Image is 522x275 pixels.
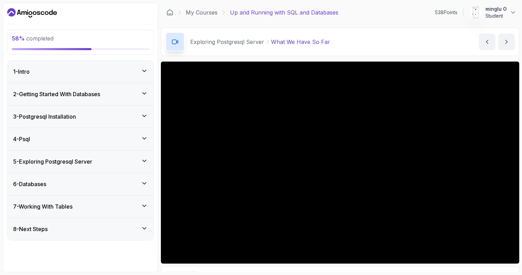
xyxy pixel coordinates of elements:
[13,90,100,98] h3: 2 - Getting Started With Databases
[498,34,515,50] button: next content
[13,180,46,188] h3: 6 - Databases
[230,8,338,17] p: Up and Running with SQL and Databases
[190,38,264,46] p: Exploring Postgresql Server
[8,83,153,105] button: 2-Getting Started With Databases
[13,202,72,211] h3: 7 - Working With Tables
[8,61,153,83] button: 1-Intro
[12,35,54,42] span: completed
[13,135,30,143] h3: 4 - Psql
[485,6,507,12] p: minglu O
[479,34,495,50] button: previous content
[13,112,76,121] h3: 3 - Postgresql Installation
[13,225,48,233] h3: 8 - Next Steps
[8,218,153,240] button: 8-Next Steps
[469,6,482,19] img: user profile image
[166,9,173,16] a: Dashboard
[12,35,25,42] span: 58 %
[8,128,153,150] button: 4-Psql
[13,157,92,166] h3: 5 - Exploring Postgresql Server
[8,173,153,195] button: 6-Databases
[435,9,457,16] p: 538 Points
[271,38,330,46] p: What We Have So Far
[186,8,217,17] a: My Courses
[7,7,57,18] a: Dashboard
[469,6,516,19] button: user profile imageminglu OStudent
[13,67,30,76] h3: 1 - Intro
[8,195,153,218] button: 7-Working With Tables
[161,62,519,264] iframe: 1 - What We Have So Far
[485,12,507,19] p: Student
[8,150,153,173] button: 5-Exploring Postgresql Server
[8,106,153,128] button: 3-Postgresql Installation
